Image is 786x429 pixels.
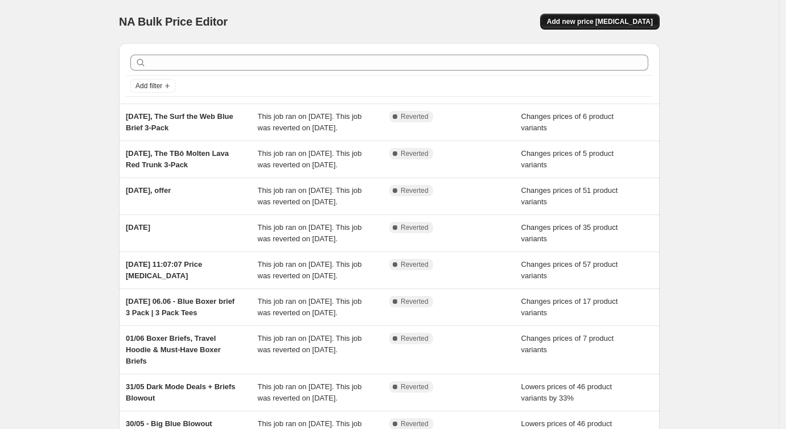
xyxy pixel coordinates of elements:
[258,149,362,169] span: This job ran on [DATE]. This job was reverted on [DATE].
[401,112,429,121] span: Reverted
[521,149,614,169] span: Changes prices of 5 product variants
[521,186,618,206] span: Changes prices of 51 product variants
[135,81,162,90] span: Add filter
[258,112,362,132] span: This job ran on [DATE]. This job was reverted on [DATE].
[401,186,429,195] span: Reverted
[258,260,362,280] span: This job ran on [DATE]. This job was reverted on [DATE].
[258,382,362,402] span: This job ran on [DATE]. This job was reverted on [DATE].
[521,223,618,243] span: Changes prices of 35 product variants
[126,149,229,169] span: [DATE], The TBô Molten Lava Red Trunk 3-Pack
[119,15,228,28] span: NA Bulk Price Editor
[126,186,171,195] span: [DATE], offer
[258,297,362,317] span: This job ran on [DATE]. This job was reverted on [DATE].
[521,112,614,132] span: Changes prices of 6 product variants
[258,223,362,243] span: This job ran on [DATE]. This job was reverted on [DATE].
[126,382,236,402] span: 31/05 Dark Mode Deals + Briefs Blowout
[126,112,233,132] span: [DATE], The Surf the Web Blue Brief 3-Pack
[258,334,362,354] span: This job ran on [DATE]. This job was reverted on [DATE].
[401,334,429,343] span: Reverted
[258,186,362,206] span: This job ran on [DATE]. This job was reverted on [DATE].
[521,334,614,354] span: Changes prices of 7 product variants
[401,260,429,269] span: Reverted
[401,382,429,391] span: Reverted
[126,297,234,317] span: [DATE] 06.06 - Blue Boxer brief 3 Pack | 3 Pack Tees
[401,419,429,428] span: Reverted
[540,14,660,30] button: Add new price [MEDICAL_DATA]
[547,17,653,26] span: Add new price [MEDICAL_DATA]
[126,419,212,428] span: 30/05 - Big Blue Blowout
[126,260,202,280] span: [DATE] 11:07:07 Price [MEDICAL_DATA]
[521,260,618,280] span: Changes prices of 57 product variants
[126,223,150,232] span: [DATE]
[401,297,429,306] span: Reverted
[521,382,612,402] span: Lowers prices of 46 product variants by 33%
[521,297,618,317] span: Changes prices of 17 product variants
[130,79,176,93] button: Add filter
[401,149,429,158] span: Reverted
[126,334,221,365] span: 01/06 Boxer Briefs, Travel Hoodie & Must-Have Boxer Briefs
[401,223,429,232] span: Reverted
